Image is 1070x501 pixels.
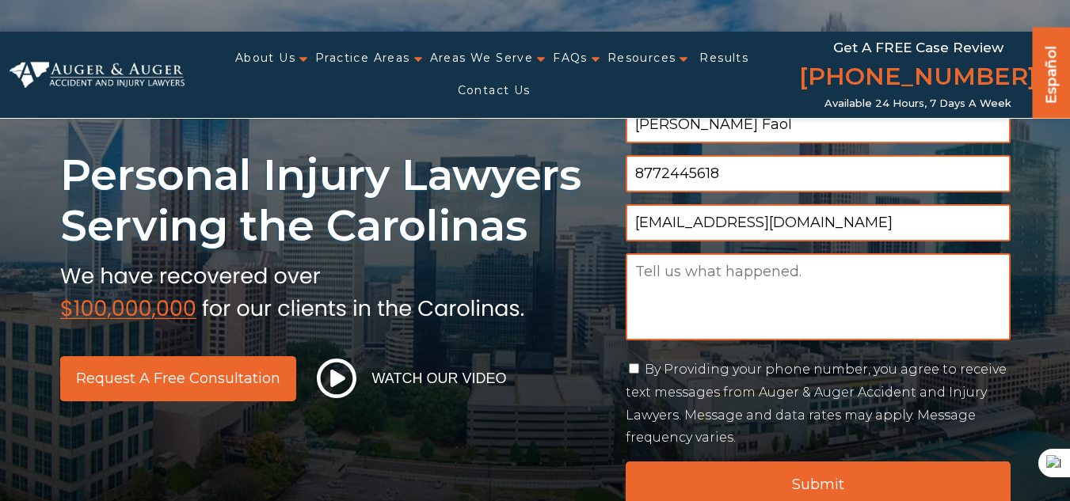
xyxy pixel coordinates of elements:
input: Name [626,106,1011,143]
a: Areas We Serve [430,42,534,74]
button: Watch Our Video [312,358,512,399]
label: By Providing your phone number, you agree to receive text messages from Auger & Auger Accident an... [626,362,1007,445]
a: Resources [607,42,676,74]
a: Results [699,42,748,74]
input: Phone Number [626,155,1011,192]
span: Request a Free Consultation [76,371,280,385]
img: Auger & Auger Accident and Injury Lawyers Logo [10,62,185,89]
a: Practice Areas [315,42,410,74]
span: Available 24 Hours, 7 Days a Week [824,97,1011,110]
input: Email [626,204,1011,241]
a: Contact Us [458,74,531,107]
h1: Personal Injury Lawyers Serving the Carolinas [60,150,607,252]
a: Español [1039,31,1064,114]
a: About Us [235,42,295,74]
a: [PHONE_NUMBER] [799,59,1037,97]
a: FAQs [553,42,588,74]
img: sub text [60,260,524,320]
a: Request a Free Consultation [60,356,296,401]
span: Get a FREE Case Review [833,40,1003,55]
